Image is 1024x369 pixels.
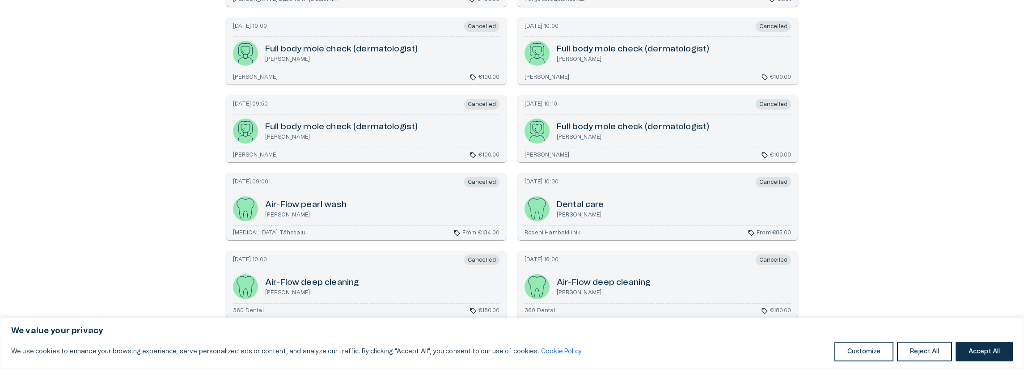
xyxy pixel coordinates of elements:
[525,178,559,186] p: [DATE] 10:30
[11,346,582,357] p: We use cookies to enhance your browsing experience, serve personalized ads or content, and analyz...
[265,121,418,133] h6: Full body mole check (der­ma­tol­o­gist)
[233,256,267,263] p: [DATE] 10:00
[897,342,952,361] button: Reject All
[525,100,557,108] p: [DATE] 10:10
[233,307,264,314] p: 360 Dental
[265,43,418,55] h6: Full body mole check (der­ma­tol­o­gist)
[233,73,278,81] p: [PERSON_NAME]
[265,211,347,219] p: [PERSON_NAME]
[557,289,651,297] p: [PERSON_NAME]
[464,177,499,187] span: Cancelled
[557,133,709,141] p: [PERSON_NAME]
[46,7,59,14] span: Help
[541,348,582,355] a: Cookie Policy
[557,277,651,289] h6: Air-Flow deep cleaning
[233,229,305,237] p: [MEDICAL_DATA] Tähesaju
[233,178,268,186] p: [DATE] 09:00
[761,152,768,159] span: sell
[756,21,791,32] span: Cancelled
[525,229,580,237] p: Roseni Hambakliinik
[834,342,893,361] button: Customize
[517,95,798,162] a: Navigate to booking details
[265,199,347,211] h6: Air-Flow pearl wash
[770,151,791,159] p: €100.00
[265,277,359,289] h6: Air-Flow deep cleaning
[478,151,499,159] p: €100.00
[525,307,555,314] p: 360 Dental
[233,22,267,30] p: [DATE] 10:00
[470,74,477,81] span: sell
[226,95,507,162] a: Navigate to booking details
[226,251,507,318] a: Navigate to booking details
[11,326,1013,336] p: We value your privacy
[756,254,791,265] span: Cancelled
[770,73,791,81] p: €100.00
[956,342,1013,361] button: Accept All
[748,229,755,237] span: sell
[470,307,477,314] span: sell
[265,133,418,141] p: [PERSON_NAME]
[478,73,499,81] p: €100.00
[557,121,709,133] h6: Full body mole check (der­ma­tol­o­gist)
[557,55,709,63] p: [PERSON_NAME]
[525,151,569,159] p: [PERSON_NAME]
[517,251,798,318] a: Navigate to booking details
[233,151,278,159] p: [PERSON_NAME]
[265,289,359,297] p: [PERSON_NAME]
[557,43,709,55] h6: Full body mole check (der­ma­tol­o­gist)
[525,73,569,81] p: [PERSON_NAME]
[464,21,499,32] span: Cancelled
[464,99,499,110] span: Cancelled
[226,17,507,85] a: Navigate to booking details
[557,199,604,211] h6: Dental care
[464,254,499,265] span: Cancelled
[761,74,768,81] span: sell
[756,99,791,110] span: Cancelled
[756,177,791,187] span: Cancelled
[517,17,798,85] a: Navigate to booking details
[525,22,559,30] p: [DATE] 10:00
[525,256,559,263] p: [DATE] 16:00
[233,100,268,108] p: [DATE] 09:50
[265,55,418,63] p: [PERSON_NAME]
[557,211,604,219] p: [PERSON_NAME]
[478,307,499,314] p: €180.00
[226,173,507,240] a: Navigate to booking details
[761,307,768,314] span: sell
[757,229,791,237] p: From €85.00
[470,152,477,159] span: sell
[770,307,791,314] p: €180.00
[517,173,798,240] a: Navigate to booking details
[462,229,499,237] p: From €134.00
[453,229,461,237] span: sell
